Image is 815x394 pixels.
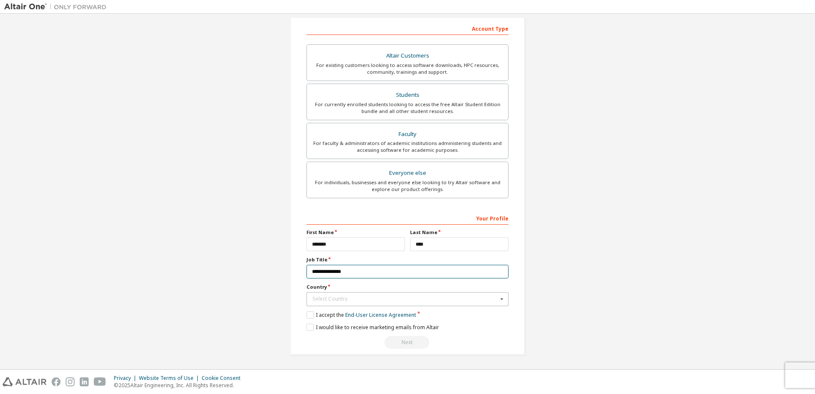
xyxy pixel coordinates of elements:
p: © 2025 Altair Engineering, Inc. All Rights Reserved. [114,382,246,389]
div: Everyone else [312,167,503,179]
label: First Name [306,229,405,236]
div: Cookie Consent [202,375,246,382]
img: Altair One [4,3,111,11]
div: Your Profile [306,211,509,225]
img: altair_logo.svg [3,377,46,386]
div: Read and acccept EULA to continue [306,336,509,349]
img: instagram.svg [66,377,75,386]
div: For individuals, businesses and everyone else looking to try Altair software and explore our prod... [312,179,503,193]
label: Last Name [410,229,509,236]
img: youtube.svg [94,377,106,386]
div: For existing customers looking to access software downloads, HPC resources, community, trainings ... [312,62,503,75]
div: For currently enrolled students looking to access the free Altair Student Edition bundle and all ... [312,101,503,115]
div: Privacy [114,375,139,382]
div: Select Country [312,296,498,301]
a: End-User License Agreement [345,311,416,319]
div: For faculty & administrators of academic institutions administering students and accessing softwa... [312,140,503,154]
img: linkedin.svg [80,377,89,386]
div: Altair Customers [312,50,503,62]
div: Account Type [306,21,509,35]
label: I accept the [306,311,416,319]
label: Country [306,284,509,290]
label: I would like to receive marketing emails from Altair [306,324,439,331]
img: facebook.svg [52,377,61,386]
div: Students [312,89,503,101]
div: Website Terms of Use [139,375,202,382]
div: Faculty [312,128,503,140]
label: Job Title [306,256,509,263]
